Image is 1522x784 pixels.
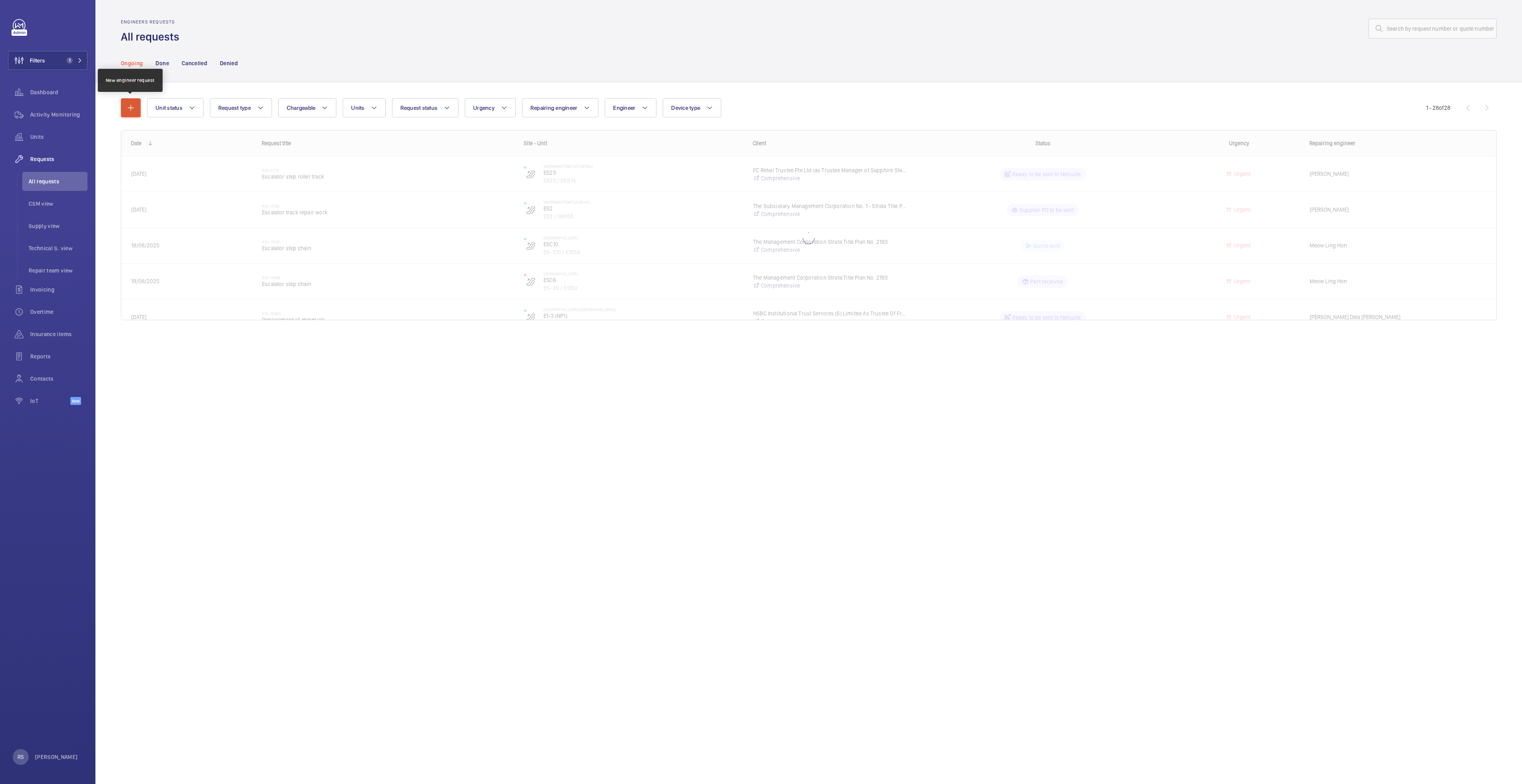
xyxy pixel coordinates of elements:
p: Cancelled [182,59,207,67]
span: CSM view [29,200,87,208]
span: Request type [218,105,251,111]
span: Filters [30,56,45,64]
button: Filters1 [8,51,87,70]
span: Request status [400,105,438,111]
span: Urgency [473,105,495,111]
h2: Engineers requests [121,19,184,25]
span: of [1439,105,1444,111]
button: Units [343,98,385,117]
span: Insurance items [30,330,87,338]
button: Engineer [605,98,656,117]
span: All requests [29,177,87,185]
button: Request status [392,98,459,117]
span: Requests [30,155,87,163]
input: Search by request number or quote number [1369,19,1497,39]
span: Chargeable [287,105,316,111]
span: Reports [30,352,87,360]
span: Units [30,133,87,141]
h1: All requests [121,29,184,44]
span: Device type [671,105,700,111]
div: New engineer request [106,77,155,84]
span: Supply view [29,222,87,230]
span: Engineer [613,105,635,111]
p: Ongoing [121,59,143,67]
span: Repairing engineer [530,105,578,111]
button: Repairing engineer [522,98,599,117]
p: RS [17,753,24,761]
span: Units [351,105,364,111]
button: Chargeable [278,98,337,117]
span: 1 [66,57,73,64]
button: Request type [210,98,272,117]
button: Unit status [147,98,204,117]
span: Repair team view [29,267,87,274]
span: Contacts [30,375,87,383]
span: Overtime [30,308,87,316]
span: Dashboard [30,88,87,96]
span: Technical S. view [29,244,87,252]
span: IoT [30,397,70,405]
span: Unit status [155,105,182,111]
button: Device type [663,98,721,117]
p: Denied [220,59,238,67]
span: Beta [70,397,81,405]
span: Activity Monitoring [30,111,87,119]
span: 1 - 28 28 [1426,105,1450,111]
p: [PERSON_NAME] [35,753,78,761]
span: Invoicing [30,286,87,294]
button: Urgency [465,98,516,117]
p: Done [155,59,169,67]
